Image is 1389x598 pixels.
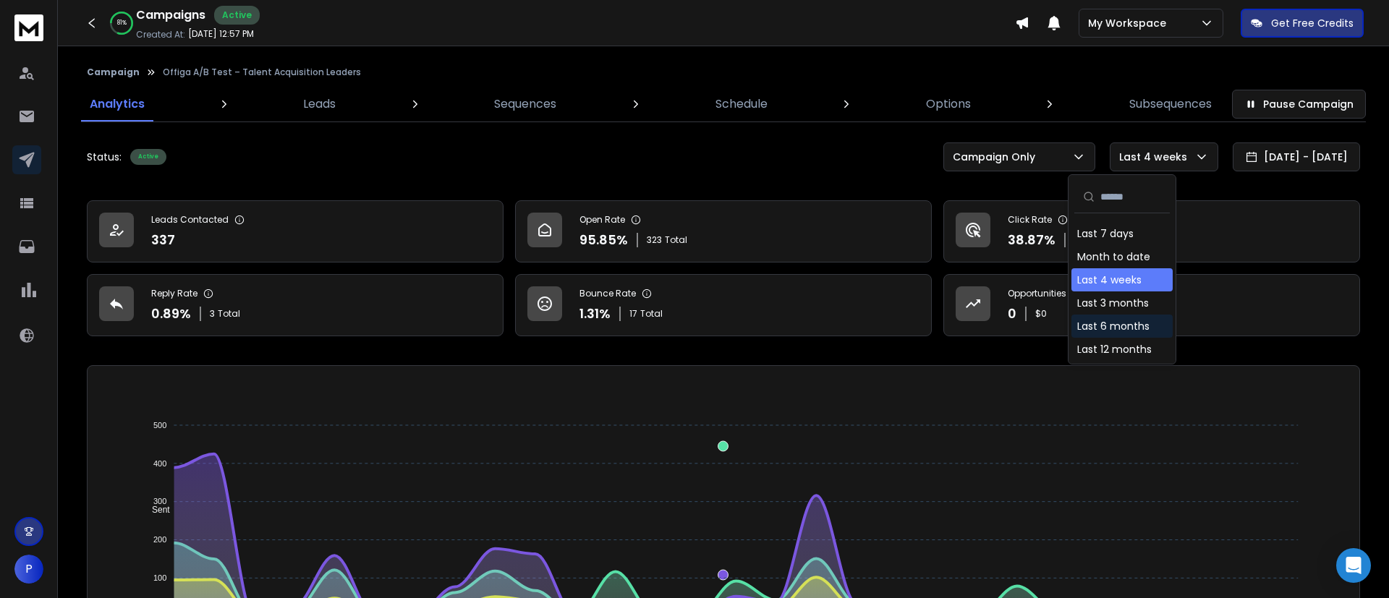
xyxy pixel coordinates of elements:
p: My Workspace [1088,16,1172,30]
h1: Campaigns [136,7,205,24]
p: Reply Rate [151,288,197,299]
button: [DATE] - [DATE] [1233,142,1360,171]
span: Total [665,234,687,246]
p: 337 [151,230,175,250]
button: P [14,555,43,584]
a: Schedule [707,87,776,121]
tspan: 400 [153,459,166,468]
a: Click Rate38.87%131Total [943,200,1360,262]
p: Opportunities [1008,288,1066,299]
div: Last 12 months [1077,342,1152,356]
p: Analytics [90,95,145,113]
p: Schedule [715,95,768,113]
button: Campaign [87,67,140,78]
p: 0.89 % [151,304,191,324]
p: [DATE] 12:57 PM [188,28,254,40]
a: Opportunities0$0 [943,274,1360,336]
p: Offiga A/B Test – Talent Acquisition Leaders [163,67,361,78]
p: 95.85 % [579,230,628,250]
p: Last 4 weeks [1119,150,1193,164]
p: Created At: [136,29,185,40]
p: Options [926,95,971,113]
span: 323 [647,234,662,246]
a: Options [917,87,980,121]
a: Analytics [81,87,153,121]
div: Last 4 weeks [1077,273,1142,287]
a: Reply Rate0.89%3Total [87,274,504,336]
tspan: 200 [153,535,166,544]
a: Subsequences [1121,87,1220,121]
a: Sequences [485,87,565,121]
span: Total [640,308,663,320]
a: Open Rate95.85%323Total [515,200,932,262]
p: Click Rate [1008,214,1052,226]
tspan: 300 [153,497,166,505]
p: Open Rate [579,214,625,226]
p: 0 [1008,304,1016,324]
span: Sent [141,505,170,515]
p: 38.87 % [1008,230,1055,250]
tspan: 100 [153,573,166,582]
p: Leads [303,95,336,113]
p: $ 0 [1035,308,1047,320]
p: Subsequences [1129,95,1212,113]
p: 1.31 % [579,304,611,324]
span: 3 [210,308,215,320]
a: Leads [294,87,344,121]
div: Active [214,6,260,25]
div: Last 3 months [1077,296,1149,310]
div: Active [130,149,166,165]
button: Pause Campaign [1232,90,1366,119]
button: Get Free Credits [1241,9,1364,38]
tspan: 500 [153,421,166,430]
p: Status: [87,150,122,164]
div: Open Intercom Messenger [1336,548,1371,583]
p: Campaign Only [953,150,1041,164]
a: Bounce Rate1.31%17Total [515,274,932,336]
img: logo [14,14,43,41]
span: Total [218,308,240,320]
a: Leads Contacted337 [87,200,504,262]
p: 81 % [117,19,127,27]
p: Bounce Rate [579,288,636,299]
div: Last 6 months [1077,319,1150,333]
p: Sequences [494,95,556,113]
div: Month to date [1077,249,1150,264]
div: Last 7 days [1077,226,1134,241]
span: 17 [629,308,637,320]
p: Leads Contacted [151,214,229,226]
p: Get Free Credits [1271,16,1354,30]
